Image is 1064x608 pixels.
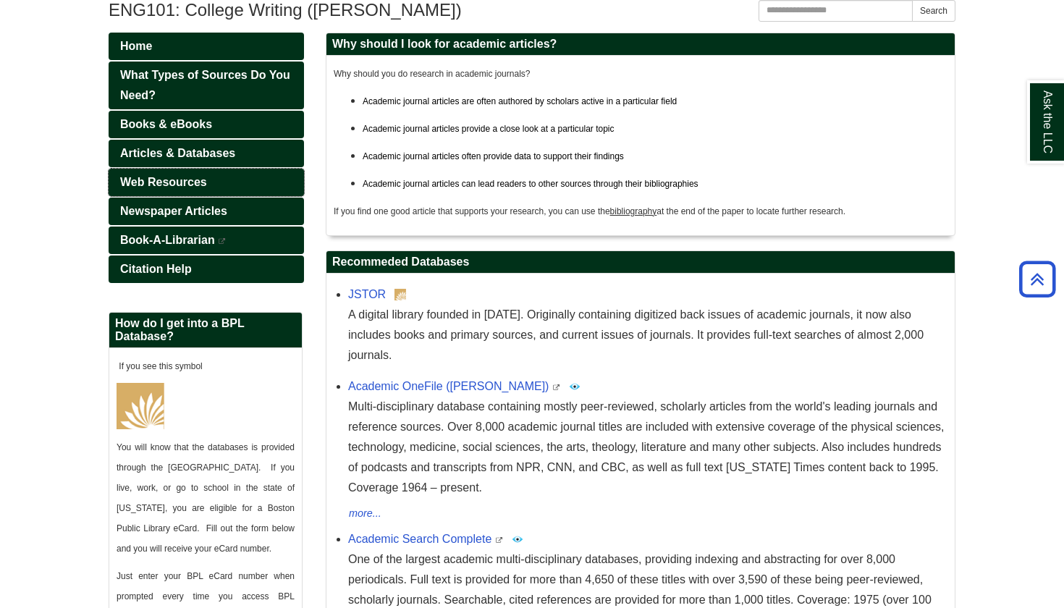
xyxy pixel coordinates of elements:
a: JSTOR [348,288,386,300]
a: Back to Top [1014,269,1060,289]
span: Newspaper Articles [120,205,227,217]
span: Articles & Databases [120,147,235,159]
a: What Types of Sources Do You Need? [109,62,304,109]
a: Articles & Databases [109,140,304,167]
span: If you find one good article that supports your research, you can use the at the end of the paper... [334,206,845,216]
span: Academic journal articles are often authored by scholars active in a particular field [363,96,677,106]
i: This link opens in a new window [495,537,504,544]
img: Peer Reviewed [512,533,523,545]
a: Newspaper Articles [109,198,304,225]
a: Book-A-Librarian [109,227,304,254]
i: This link opens in a new window [552,384,561,391]
h2: Recommeded Databases [326,251,955,274]
span: Home [120,40,152,52]
img: Boston Public Library Logo [117,383,164,429]
i: This link opens in a new window [218,238,227,245]
span: bibliography [610,206,657,216]
a: Academic Search Complete [348,533,491,545]
span: What Types of Sources Do You Need? [120,69,290,101]
span: Academic journal articles provide a close look at a particular topic [363,124,615,134]
span: You will know that the databases is provided through the [GEOGRAPHIC_DATA]. If you live, work, or... [117,442,295,554]
span: Web Resources [120,176,207,188]
span: Why should you do research in academic journals? [334,69,530,79]
span: Books & eBooks [120,118,212,130]
a: Citation Help [109,256,304,283]
img: Peer Reviewed [569,381,580,392]
div: A digital library founded in [DATE]. Originally containing digitized back issues of academic jour... [348,305,947,366]
span: Academic journal articles often provide data to support their findings [363,151,624,161]
span: Citation Help [120,263,192,275]
span: If you see this symbol [117,361,203,371]
a: Academic OneFile ([PERSON_NAME]) [348,380,549,392]
span: Academic journal articles can lead readers to other sources through their bibliographies [363,179,698,189]
a: Web Resources [109,169,304,196]
h2: Why should I look for academic articles? [326,33,955,56]
a: Home [109,33,304,60]
img: Boston Public Library [394,289,407,300]
h2: How do I get into a BPL Database? [109,313,302,348]
p: Multi-disciplinary database containing mostly peer-reviewed, scholarly articles from the world's ... [348,397,947,498]
button: more... [348,505,382,523]
a: Books & eBooks [109,111,304,138]
span: Book-A-Librarian [120,234,215,246]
